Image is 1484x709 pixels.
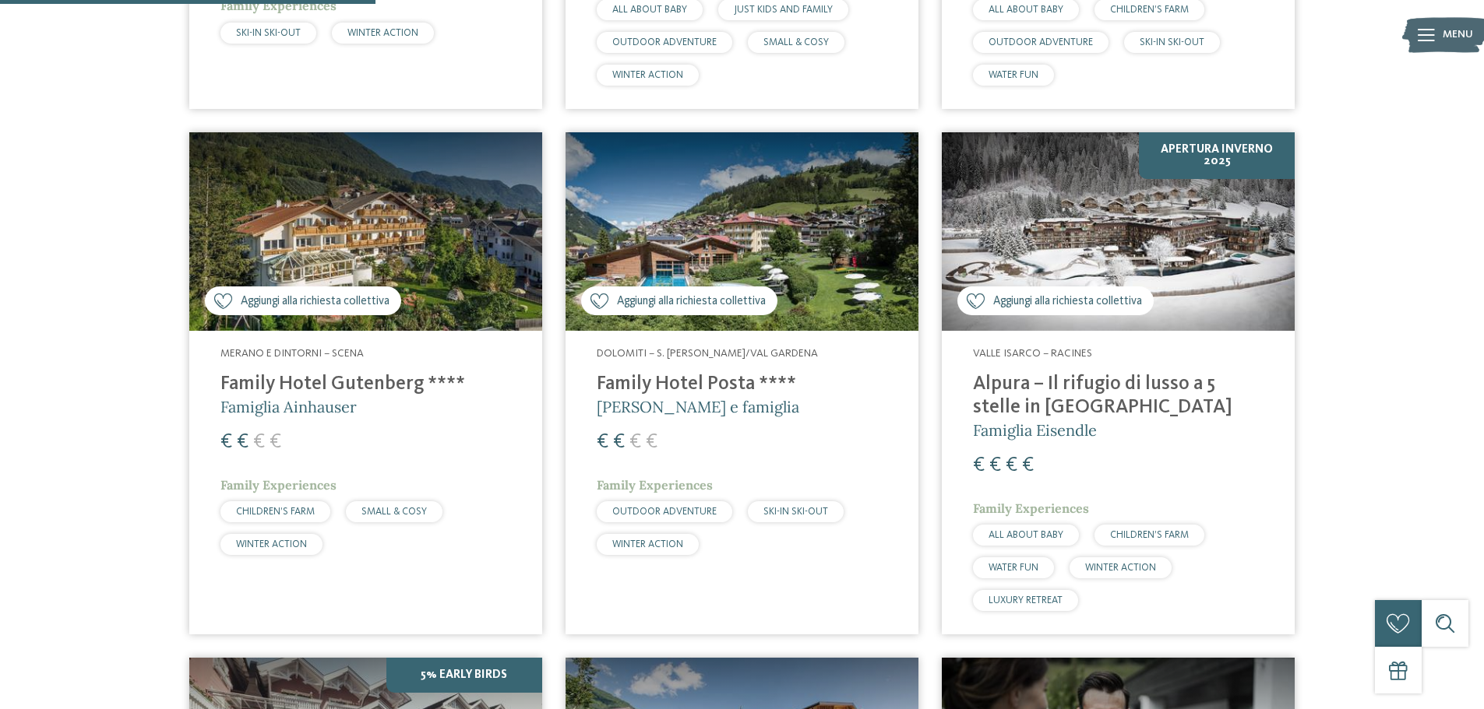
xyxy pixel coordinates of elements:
[220,432,232,452] span: €
[973,373,1264,419] h4: Alpura – Il rifugio di lusso a 5 stelle in [GEOGRAPHIC_DATA]
[1022,455,1034,476] span: €
[617,293,766,310] span: Aggiungi alla richiesta collettiva
[220,397,357,416] span: Famiglia Ainhauser
[236,507,315,517] span: CHILDREN’S FARM
[973,500,1089,516] span: Family Experiences
[1110,530,1189,540] span: CHILDREN’S FARM
[236,28,301,38] span: SKI-IN SKI-OUT
[989,70,1038,80] span: WATER FUN
[989,455,1001,476] span: €
[763,37,829,47] span: SMALL & COSY
[646,432,657,452] span: €
[989,37,1093,47] span: OUTDOOR ADVENTURE
[220,348,364,359] span: Merano e dintorni – Scena
[973,348,1092,359] span: Valle Isarco – Racines
[612,70,683,80] span: WINTER ACTION
[597,477,713,493] span: Family Experiences
[566,132,918,331] img: Cercate un hotel per famiglie? Qui troverete solo i migliori!
[1085,563,1156,573] span: WINTER ACTION
[989,595,1063,605] span: LUXURY RETREAT
[1140,37,1204,47] span: SKI-IN SKI-OUT
[597,432,608,452] span: €
[989,530,1063,540] span: ALL ABOUT BABY
[597,373,887,396] h4: Family Hotel Posta ****
[1110,5,1189,15] span: CHILDREN’S FARM
[973,455,985,476] span: €
[942,132,1295,331] img: Cercate un hotel per famiglie? Qui troverete solo i migliori!
[612,507,717,517] span: OUTDOOR ADVENTURE
[942,132,1295,634] a: Cercate un hotel per famiglie? Qui troverete solo i migliori! Aggiungi alla richiesta collettiva ...
[763,507,828,517] span: SKI-IN SKI-OUT
[612,539,683,549] span: WINTER ACTION
[253,432,265,452] span: €
[220,373,511,396] h4: Family Hotel Gutenberg ****
[993,293,1142,310] span: Aggiungi alla richiesta collettiva
[973,420,1097,440] span: Famiglia Eisendle
[597,397,799,416] span: [PERSON_NAME] e famiglia
[612,5,687,15] span: ALL ABOUT BABY
[989,563,1038,573] span: WATER FUN
[1006,455,1017,476] span: €
[347,28,418,38] span: WINTER ACTION
[237,432,249,452] span: €
[612,37,717,47] span: OUTDOOR ADVENTURE
[220,477,337,493] span: Family Experiences
[241,293,390,310] span: Aggiungi alla richiesta collettiva
[270,432,281,452] span: €
[989,5,1063,15] span: ALL ABOUT BABY
[597,348,818,359] span: Dolomiti – S. [PERSON_NAME]/Val Gardena
[361,507,427,517] span: SMALL & COSY
[629,432,641,452] span: €
[189,132,542,331] img: Family Hotel Gutenberg ****
[189,132,542,634] a: Cercate un hotel per famiglie? Qui troverete solo i migliori! Aggiungi alla richiesta collettiva ...
[236,539,307,549] span: WINTER ACTION
[613,432,625,452] span: €
[566,132,918,634] a: Cercate un hotel per famiglie? Qui troverete solo i migliori! Aggiungi alla richiesta collettiva ...
[734,5,833,15] span: JUST KIDS AND FAMILY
